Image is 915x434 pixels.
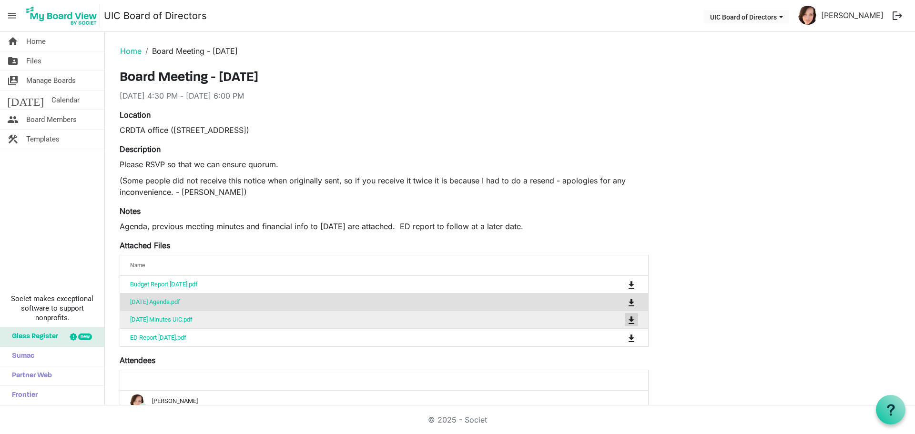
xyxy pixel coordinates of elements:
[428,415,487,424] a: © 2025 - Societ
[120,311,589,328] td: June 18 2025 Minutes UIC.pdf is template cell column header Name
[3,7,21,25] span: menu
[120,143,161,155] label: Description
[625,295,638,309] button: Download
[589,311,648,328] td: is Command column column header
[7,110,19,129] span: people
[7,347,34,366] span: Sumac
[120,90,649,101] div: [DATE] 4:30 PM - [DATE] 6:00 PM
[139,403,147,411] span: check
[130,262,145,269] span: Name
[26,32,46,51] span: Home
[23,4,100,28] img: My Board View Logo
[7,366,52,385] span: Partner Web
[78,333,92,340] div: new
[120,221,649,232] p: Agenda, previous meeting minutes and financial info to [DATE] are attached. ED report to follow a...
[23,4,104,28] a: My Board View Logo
[130,316,193,323] a: [DATE] Minutes UIC.pdf
[51,91,80,110] span: Calendar
[798,6,817,25] img: aZda651_YrtB0d3iDw2VWU6hlcmlxgORkYhRWXcu6diS1fUuzblDemDitxXHgJcDUASUXKKMmrJj1lYLVKcG1g_thumb.png
[120,205,141,217] label: Notes
[817,6,887,25] a: [PERSON_NAME]
[120,328,589,346] td: ED Report Sept 2025.pdf is template cell column header Name
[120,240,170,251] label: Attached Files
[120,276,589,293] td: Budget Report August 2025.pdf is template cell column header Name
[120,354,155,366] label: Attendees
[887,6,907,26] button: logout
[7,91,44,110] span: [DATE]
[7,32,19,51] span: home
[130,394,638,409] div: [PERSON_NAME]
[130,281,198,288] a: Budget Report [DATE].pdf
[120,293,589,311] td: Sept 24 2025 Agenda.pdf is template cell column header Name
[130,334,186,341] a: ED Report [DATE].pdf
[142,45,238,57] li: Board Meeting - [DATE]
[130,394,144,409] img: aZda651_YrtB0d3iDw2VWU6hlcmlxgORkYhRWXcu6diS1fUuzblDemDitxXHgJcDUASUXKKMmrJj1lYLVKcG1g_thumb.png
[625,278,638,291] button: Download
[26,110,77,129] span: Board Members
[26,51,41,71] span: Files
[130,298,180,305] a: [DATE] Agenda.pdf
[120,109,151,121] label: Location
[104,6,207,25] a: UIC Board of Directors
[625,331,638,344] button: Download
[589,293,648,311] td: is Command column column header
[7,51,19,71] span: folder_shared
[7,327,58,346] span: Glass Register
[26,130,60,149] span: Templates
[589,276,648,293] td: is Command column column header
[4,294,100,323] span: Societ makes exceptional software to support nonprofits.
[26,71,76,90] span: Manage Boards
[625,313,638,326] button: Download
[704,10,789,23] button: UIC Board of Directors dropdownbutton
[120,175,649,198] p: (Some people did not receive this notice when originally sent, so if you receive it twice it is b...
[120,159,649,170] p: Please RSVP so that we can ensure quorum.
[120,70,649,86] h3: Board Meeting - [DATE]
[7,71,19,90] span: switch_account
[7,386,38,405] span: Frontier
[120,391,648,413] td: checkAmy Wright is template cell column header
[589,328,648,346] td: is Command column column header
[120,124,649,136] div: CRDTA office ([STREET_ADDRESS])
[7,130,19,149] span: construction
[120,46,142,56] a: Home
